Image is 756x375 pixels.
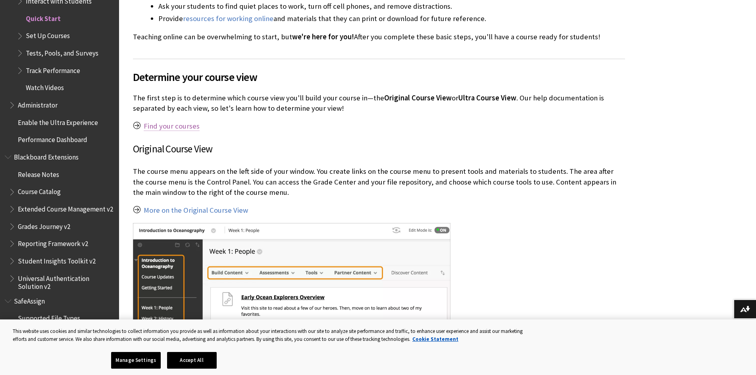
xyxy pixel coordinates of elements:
span: Student Insights Toolkit v2 [18,254,96,265]
span: Track Performance [26,64,80,75]
span: Determine your course view [133,69,625,85]
span: SafeAssign [14,294,45,305]
p: The course menu appears on the left side of your window. You create links on the course menu to p... [133,166,625,198]
div: This website uses cookies and similar technologies to collect information you provide as well as ... [13,327,529,343]
li: Provide and materials that they can print or download for future reference. [158,13,625,24]
span: we're here for you! [292,32,354,41]
span: Performance Dashboard [18,133,87,144]
span: Grades Journey v2 [18,220,70,231]
span: Extended Course Management v2 [18,202,113,213]
span: Enable the Ultra Experience [18,116,98,127]
span: Course Catalog [18,185,61,196]
li: Ask your students to find quiet places to work, turn off cell phones, and remove distractions. [158,1,625,12]
span: Supported File Types [18,312,80,323]
a: More on the Original Course View [144,206,248,215]
a: More information about your privacy, opens in a new tab [412,336,458,342]
span: Ultra Course View [458,93,516,102]
span: Administrator [18,98,58,109]
h3: Original Course View [133,142,625,157]
p: Teaching online can be overwhelming to start, but After you complete these basic steps, you'll ha... [133,32,625,42]
button: Accept All [167,352,217,369]
span: Release Notes [18,168,59,179]
span: Original Course View [384,93,452,102]
span: Watch Videos [26,81,64,92]
button: Manage Settings [111,352,161,369]
p: The first step is to determine which course view you'll build your course in—the or . Our help do... [133,93,625,113]
span: Set Up Courses [26,29,70,40]
a: Find your courses [144,121,200,131]
nav: Book outline for Blackboard Extensions [5,150,114,290]
span: Tests, Pools, and Surveys [26,46,98,57]
a: resources for working online [183,14,273,23]
span: Blackboard Extensions [14,150,79,161]
span: Quick Start [26,12,61,23]
span: Reporting Framework v2 [18,237,88,248]
span: Universal Authentication Solution v2 [18,272,113,290]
